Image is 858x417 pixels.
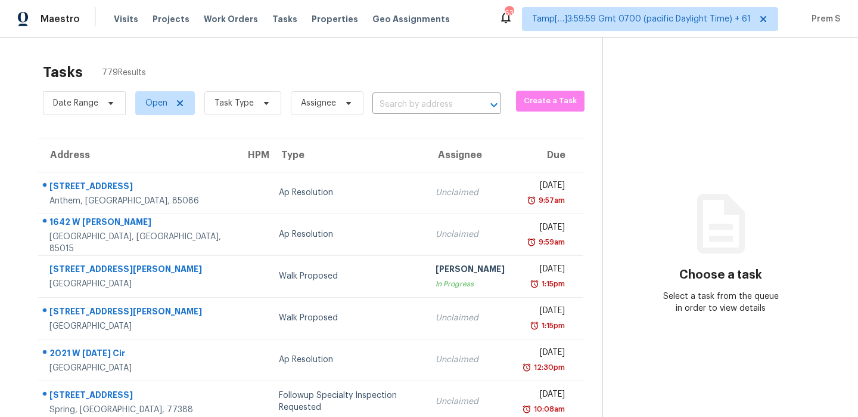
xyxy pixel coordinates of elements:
div: [STREET_ADDRESS][PERSON_NAME] [49,305,226,320]
th: HPM [236,138,269,172]
img: Overdue Alarm Icon [522,362,531,373]
span: Visits [114,13,138,25]
span: Tamp[…]3:59:59 Gmt 0700 (pacific Daylight Time) + 61 [532,13,751,25]
h3: Choose a task [679,269,762,281]
div: [DATE] [524,347,565,362]
button: Create a Task [516,91,585,112]
span: Prem S [807,13,840,25]
div: 1642 W [PERSON_NAME] [49,216,226,231]
span: Open [145,97,167,109]
div: Unclaimed [436,228,505,240]
span: Geo Assignments [372,13,450,25]
div: Walk Proposed [279,312,416,324]
span: Assignee [301,97,336,109]
div: [STREET_ADDRESS][PERSON_NAME] [49,263,226,278]
img: Overdue Alarm Icon [527,236,536,248]
div: Ap Resolution [279,187,416,199]
div: Followup Specialty Inspection Requested [279,390,416,413]
div: 12:30pm [531,362,565,373]
span: Projects [153,13,189,25]
div: [GEOGRAPHIC_DATA] [49,278,226,290]
span: Maestro [41,13,80,25]
div: 10:08am [531,403,565,415]
th: Address [38,138,236,172]
div: [STREET_ADDRESS] [49,389,226,404]
div: Select a task from the queue in order to view details [662,291,780,314]
div: [DATE] [524,263,565,278]
img: Overdue Alarm Icon [530,278,539,290]
div: Ap Resolution [279,354,416,366]
img: Overdue Alarm Icon [522,403,531,415]
div: [DATE] [524,221,565,236]
div: [GEOGRAPHIC_DATA] [49,320,226,332]
span: 779 Results [102,67,146,79]
div: [PERSON_NAME] [436,263,505,278]
div: In Progress [436,278,505,290]
span: Properties [312,13,358,25]
span: Work Orders [204,13,258,25]
th: Type [269,138,426,172]
span: Date Range [53,97,98,109]
div: Unclaimed [436,187,505,199]
div: Spring, [GEOGRAPHIC_DATA], 77388 [49,404,226,416]
div: Unclaimed [436,396,505,407]
div: 1:15pm [539,278,565,290]
span: Tasks [272,15,297,23]
div: 2021 W [DATE] Cir [49,347,226,362]
div: Unclaimed [436,354,505,366]
div: Ap Resolution [279,228,416,240]
div: 9:59am [536,236,565,248]
div: [GEOGRAPHIC_DATA], [GEOGRAPHIC_DATA], 85015 [49,231,226,255]
img: Overdue Alarm Icon [527,194,536,206]
th: Assignee [426,138,514,172]
div: 634 [505,7,513,19]
span: Create a Task [522,94,579,108]
div: [GEOGRAPHIC_DATA] [49,362,226,374]
div: [DATE] [524,388,565,403]
div: 9:57am [536,194,565,206]
input: Search by address [372,95,468,114]
div: [DATE] [524,305,565,320]
button: Open [486,97,502,113]
span: Task Type [214,97,254,109]
div: 1:15pm [539,320,565,332]
div: Walk Proposed [279,270,416,282]
div: [STREET_ADDRESS] [49,180,226,195]
div: [DATE] [524,180,565,194]
div: Anthem, [GEOGRAPHIC_DATA], 85086 [49,195,226,207]
div: Unclaimed [436,312,505,324]
img: Overdue Alarm Icon [530,320,539,332]
h2: Tasks [43,66,83,78]
th: Due [514,138,583,172]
